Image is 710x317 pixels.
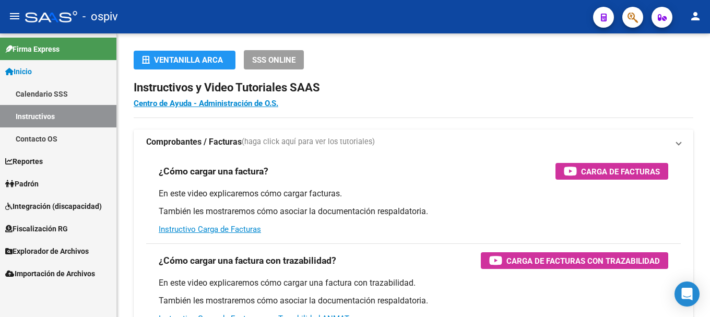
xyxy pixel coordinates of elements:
[5,66,32,77] span: Inicio
[146,136,242,148] strong: Comprobantes / Facturas
[5,245,89,257] span: Explorador de Archivos
[159,277,668,289] p: En este video explicaremos cómo cargar una factura con trazabilidad.
[159,164,268,179] h3: ¿Cómo cargar una factura?
[242,136,375,148] span: (haga click aquí para ver los tutoriales)
[689,10,702,22] mat-icon: person
[134,51,235,69] button: Ventanilla ARCA
[159,225,261,234] a: Instructivo Carga de Facturas
[5,43,60,55] span: Firma Express
[5,223,68,234] span: Fiscalización RG
[5,268,95,279] span: Importación de Archivos
[244,50,304,69] button: SSS ONLINE
[5,178,39,190] span: Padrón
[506,254,660,267] span: Carga de Facturas con Trazabilidad
[5,156,43,167] span: Reportes
[82,5,118,28] span: - ospiv
[142,51,227,69] div: Ventanilla ARCA
[134,99,278,108] a: Centro de Ayuda - Administración de O.S.
[8,10,21,22] mat-icon: menu
[5,201,102,212] span: Integración (discapacidad)
[252,55,295,65] span: SSS ONLINE
[581,165,660,178] span: Carga de Facturas
[134,78,693,98] h2: Instructivos y Video Tutoriales SAAS
[555,163,668,180] button: Carga de Facturas
[159,253,336,268] h3: ¿Cómo cargar una factura con trazabilidad?
[134,130,693,155] mat-expansion-panel-header: Comprobantes / Facturas(haga click aquí para ver los tutoriales)
[159,188,668,199] p: En este video explicaremos cómo cargar facturas.
[159,295,668,307] p: También les mostraremos cómo asociar la documentación respaldatoria.
[674,281,700,307] div: Open Intercom Messenger
[481,252,668,269] button: Carga de Facturas con Trazabilidad
[159,206,668,217] p: También les mostraremos cómo asociar la documentación respaldatoria.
